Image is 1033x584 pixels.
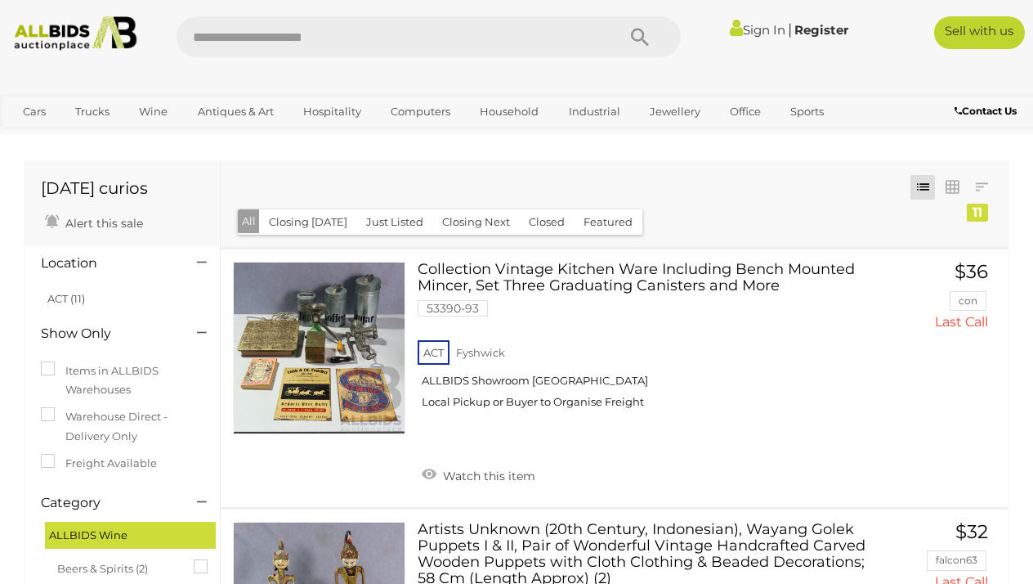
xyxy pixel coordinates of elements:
[794,22,848,38] a: Register
[418,462,539,487] a: Watch this item
[41,209,147,234] a: Alert this sale
[41,179,203,197] h1: [DATE] curios
[955,260,988,283] span: $36
[719,98,771,125] a: Office
[12,125,150,152] a: [GEOGRAPHIC_DATA]
[41,362,203,400] label: Items in ALLBIDS Warehouses
[65,98,120,125] a: Trucks
[519,209,575,235] button: Closed
[41,326,172,341] h4: Show Only
[293,98,372,125] a: Hospitality
[469,98,549,125] a: Household
[356,209,433,235] button: Just Listed
[788,20,792,38] span: |
[41,496,172,510] h4: Category
[934,16,1025,49] a: Sell with us
[432,209,520,235] button: Closing Next
[41,407,203,446] label: Warehouse Direct - Delivery Only
[380,98,461,125] a: Computers
[955,102,1021,120] a: Contact Us
[41,454,157,473] label: Freight Available
[574,209,642,235] button: Featured
[599,16,681,57] button: Search
[238,209,260,233] button: All
[61,216,143,231] span: Alert this sale
[558,98,631,125] a: Industrial
[889,262,992,342] a: $36 con Last Call
[955,105,1017,117] b: Contact Us
[439,469,535,483] span: Watch this item
[187,98,284,125] a: Antiques & Art
[45,522,216,549] div: ALLBIDS Wine
[47,292,85,305] a: ACT (11)
[57,555,180,578] span: Beers & Spirits (2)
[128,98,178,125] a: Wine
[730,22,785,38] a: Sign In
[7,16,144,51] img: Allbids.com.au
[12,98,56,125] a: Cars
[41,256,172,271] h4: Location
[430,262,865,421] a: Collection Vintage Kitchen Ware Including Bench Mounted Mincer, Set Three Graduating Canisters an...
[955,520,988,543] span: $32
[259,209,357,235] button: Closing [DATE]
[967,204,988,222] div: 11
[780,98,834,125] a: Sports
[639,98,711,125] a: Jewellery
